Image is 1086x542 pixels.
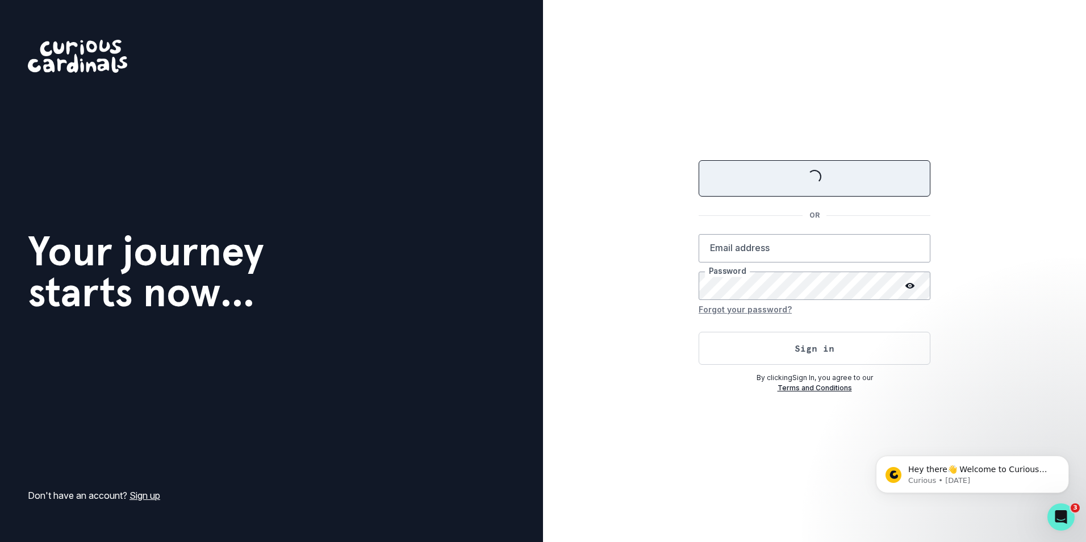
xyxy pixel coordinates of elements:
[859,432,1086,511] iframe: Intercom notifications message
[1071,503,1080,512] span: 3
[28,231,264,312] h1: Your journey starts now...
[28,40,127,73] img: Curious Cardinals Logo
[130,490,160,501] a: Sign up
[1047,503,1075,531] iframe: Intercom live chat
[778,383,852,392] a: Terms and Conditions
[28,489,160,502] p: Don't have an account?
[699,300,792,318] button: Forgot your password?
[699,160,930,197] button: Sign in with Google (GSuite)
[803,210,826,220] p: OR
[699,332,930,365] button: Sign in
[699,373,930,383] p: By clicking Sign In , you agree to our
